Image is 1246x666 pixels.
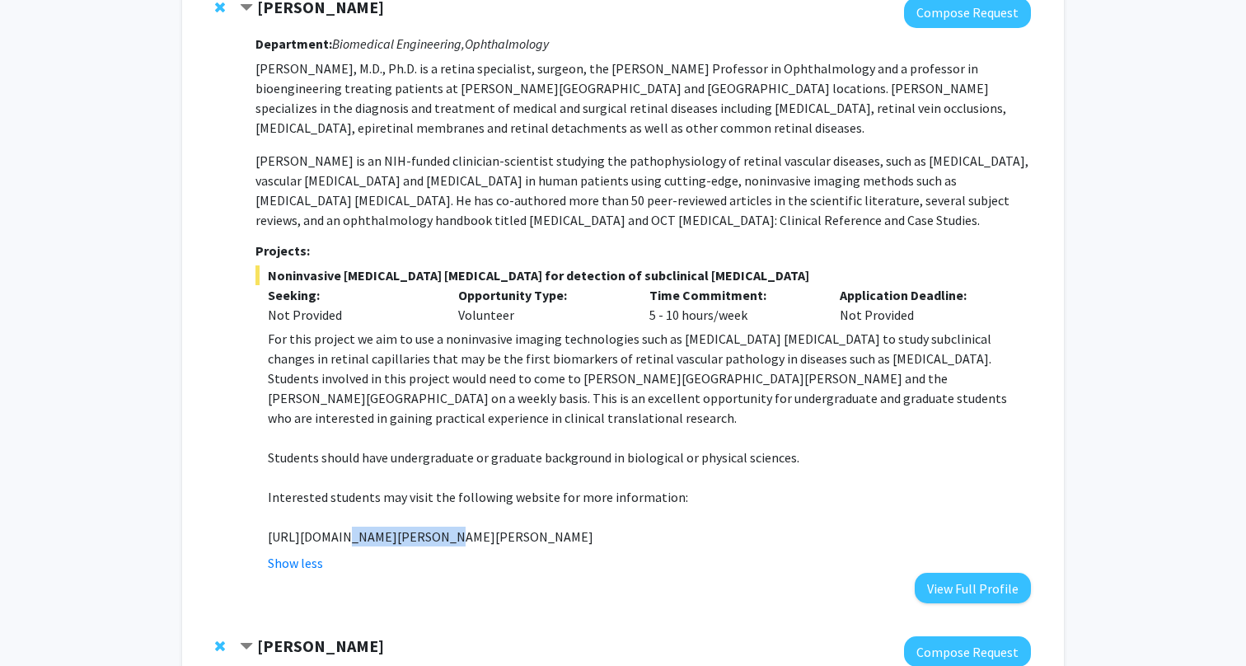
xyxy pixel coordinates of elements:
p: Students should have undergraduate or graduate background in biological or physical sciences. [268,448,1031,467]
iframe: Chat [12,592,70,654]
span: Contract Amir Kashani Bookmark [240,2,253,15]
p: Interested students may visit the following website for more information: [268,487,1031,507]
p: [URL][DOMAIN_NAME][PERSON_NAME][PERSON_NAME] [268,527,1031,546]
strong: Department: [255,35,332,52]
strong: Projects: [255,242,310,259]
p: [PERSON_NAME], M.D., Ph.D. is a retina specialist, surgeon, the [PERSON_NAME] Professor in Ophtha... [255,59,1031,138]
button: Show less [268,553,323,573]
p: Seeking: [268,285,434,305]
i: Biomedical Engineering, [332,35,465,52]
strong: [PERSON_NAME] [257,636,384,656]
div: Volunteer [446,285,637,325]
p: For this project we aim to use a noninvasive imaging technologies such as [MEDICAL_DATA] [MEDICAL... [268,329,1031,428]
div: Not Provided [268,305,434,325]
span: Remove Amir Kashani from bookmarks [215,1,225,14]
p: Time Commitment: [649,285,816,305]
div: 5 - 10 hours/week [637,285,828,325]
button: View Full Profile [915,573,1031,603]
span: Noninvasive [MEDICAL_DATA] [MEDICAL_DATA] for detection of subclinical [MEDICAL_DATA] [255,265,1031,285]
p: [PERSON_NAME] is an NIH-funded clinician-scientist studying the pathophysiology of retinal vascul... [255,151,1031,230]
div: Not Provided [827,285,1019,325]
p: Application Deadline: [840,285,1006,305]
span: Contract Jean Kim Bookmark [240,640,253,654]
p: Opportunity Type: [458,285,625,305]
span: Remove Jean Kim from bookmarks [215,640,225,653]
i: Ophthalmology [465,35,549,52]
